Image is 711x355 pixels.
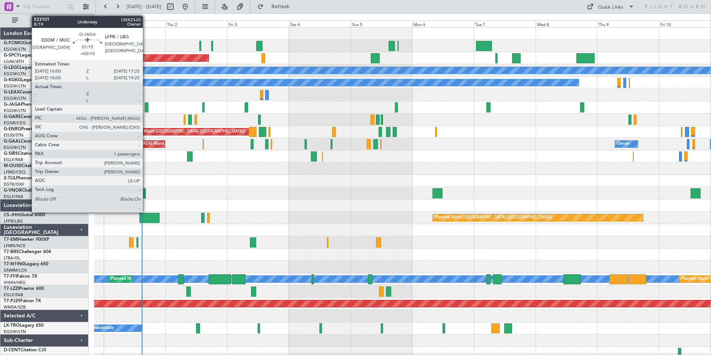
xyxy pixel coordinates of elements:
a: G-LEAXCessna Citation XLS [4,90,61,95]
div: Planned Maint [GEOGRAPHIC_DATA] ([GEOGRAPHIC_DATA]) [111,274,228,285]
span: CS-JHH [4,213,20,217]
div: Sun 5 [351,20,412,27]
a: EGLF/FAB [4,292,23,298]
a: EGGW/LTN [4,96,26,101]
span: M-OUSE [4,164,22,168]
div: Sat 4 [289,20,351,27]
div: Quick Links [598,4,623,11]
div: Planned Maint [GEOGRAPHIC_DATA] ([GEOGRAPHIC_DATA]) [435,212,552,223]
input: Trip Number [23,1,65,12]
a: G-SIRSCitation Excel [4,151,46,156]
span: G-SPCY [4,53,20,58]
span: G-FOMO [4,41,23,45]
a: EGLF/FAB [4,194,23,199]
a: LGAV/ATH [4,59,24,64]
div: Planned Maint [GEOGRAPHIC_DATA] ([GEOGRAPHIC_DATA]) [128,126,245,137]
span: 2-TIJL [4,176,16,180]
span: G-VNOR [4,188,22,193]
a: LX-TROLegacy 650 [4,323,44,328]
span: LX-TRO [4,323,20,328]
a: LFMD/CEQ [4,169,25,175]
a: EGGW/LTN [4,47,26,52]
a: LTBA/ISL [4,255,20,261]
span: All Aircraft [19,18,78,23]
a: LFPB/LBG [4,218,23,224]
a: EGGW/LTN [4,145,26,150]
a: EGGW/LTN [4,71,26,77]
a: DNMM/LOS [4,268,27,273]
span: D-CENT [4,348,20,352]
div: Thu 2 [165,20,227,27]
button: All Aircraft [8,15,81,26]
a: G-VNORChallenger 650 [4,188,54,193]
div: Tue 7 [474,20,535,27]
a: LFMN/NCE [4,243,26,249]
a: T7-BREChallenger 604 [4,250,51,254]
span: G-LEAX [4,90,20,95]
span: [DATE] - [DATE] [126,3,161,10]
div: Thu 9 [597,20,659,27]
a: WMSA/SZB [4,304,26,310]
span: G-SIRS [4,151,18,156]
span: T7-BRE [4,250,19,254]
div: Mon 6 [412,20,474,27]
a: EGSS/STN [4,132,23,138]
span: G-KGKG [4,78,21,82]
span: G-JAGA [4,102,21,107]
span: Refresh [265,4,296,9]
a: G-JAGAPhenom 300 [4,102,47,107]
a: EGGW/LTN [4,108,26,113]
a: D-CENTCitation CJ3 [4,348,46,352]
a: EGGW/LTN [4,83,26,89]
div: Fri 3 [227,20,289,27]
span: T7-N1960 [4,262,25,266]
div: AOG Maint Dusseldorf [143,138,186,150]
div: Wed 8 [535,20,597,27]
a: VHHH/HKG [4,280,26,285]
a: G-LEGCLegacy 600 [4,65,44,70]
span: T7-FFI [4,274,17,279]
a: G-GARECessna Citation XLS+ [4,115,65,119]
a: EGGW/LTN [4,329,26,335]
a: T7-EMIHawker 900XP [4,237,49,242]
a: M-OUSECitation Mustang [4,164,58,168]
div: [DATE] [105,15,118,21]
button: Refresh [254,1,299,13]
div: A/C Unavailable [83,323,113,334]
span: G-LEGC [4,65,20,70]
a: EGLF/FAB [4,157,23,163]
a: G-ENRGPraetor 600 [4,127,46,131]
a: T7-FFIFalcon 7X [4,274,37,279]
a: EGTK/OXF [4,182,24,187]
button: Quick Links [583,1,638,13]
a: G-SPCYLegacy 650 [4,53,44,58]
span: G-ENRG [4,127,21,131]
a: EGNR/CEG [4,120,26,126]
span: G-GAAL [4,139,21,144]
span: T7-EMI [4,237,18,242]
div: Owner [617,138,630,150]
span: G-GARE [4,115,21,119]
a: G-GAALCessna Citation XLS+ [4,139,65,144]
a: G-FOMOGlobal 6000 [4,41,48,45]
a: G-KGKGLegacy 600 [4,78,45,82]
a: T7-PJ29Falcon 7X [4,299,41,303]
span: T7-LZZI [4,287,19,291]
a: T7-N1960Legacy 650 [4,262,48,266]
span: T7-PJ29 [4,299,20,303]
div: Wed 1 [104,20,165,27]
a: T7-LZZIPraetor 600 [4,287,44,291]
a: 2-TIJLPhenom 300 [4,176,42,180]
a: CS-JHHGlobal 6000 [4,213,45,217]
